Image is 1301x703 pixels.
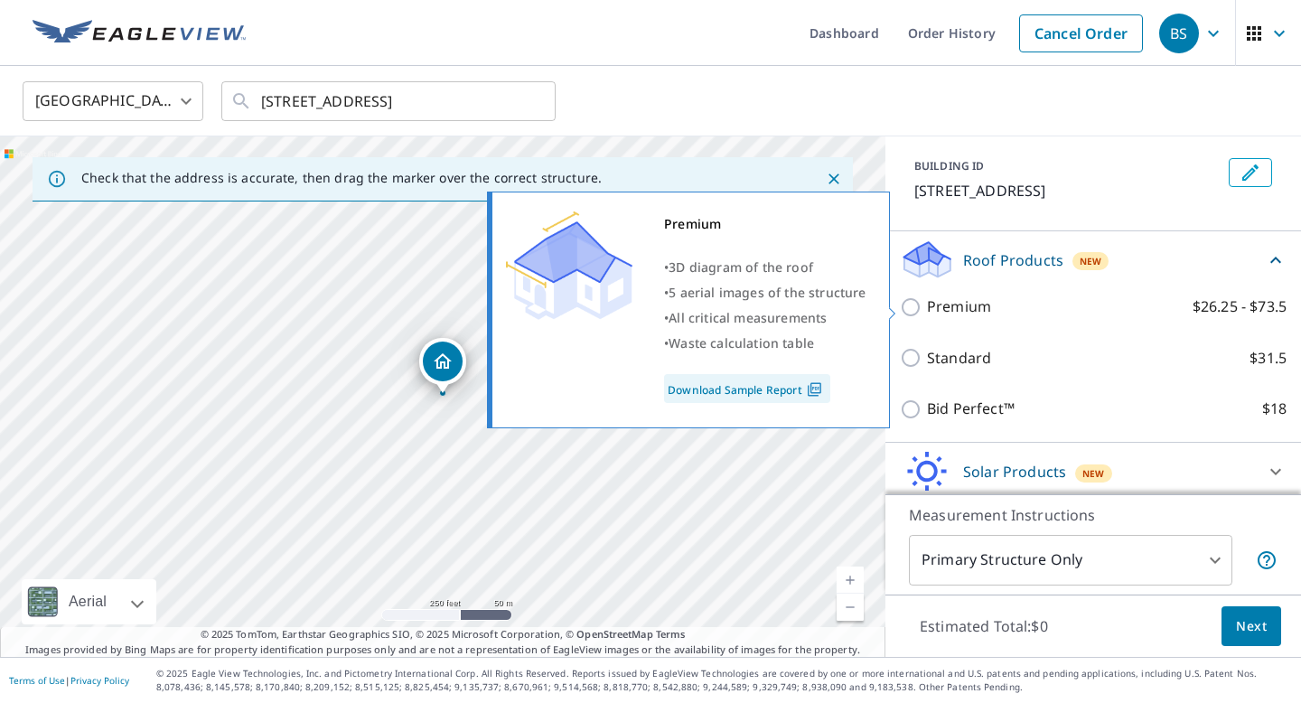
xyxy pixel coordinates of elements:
[909,535,1232,586] div: Primary Structure Only
[22,579,156,624] div: Aerial
[201,627,686,642] span: © 2025 TomTom, Earthstar Geographics SIO, © 2025 Microsoft Corporation, ©
[909,504,1278,526] p: Measurement Instructions
[1159,14,1199,53] div: BS
[900,239,1287,281] div: Roof ProductsNew
[1080,254,1102,268] span: New
[963,461,1066,483] p: Solar Products
[1236,615,1267,638] span: Next
[261,76,519,127] input: Search by address or latitude-longitude
[664,280,866,305] div: •
[822,167,846,191] button: Close
[656,627,686,641] a: Terms
[63,579,112,624] div: Aerial
[9,674,65,687] a: Terms of Use
[664,305,866,331] div: •
[664,331,866,356] div: •
[837,567,864,594] a: Current Level 17, Zoom In
[664,255,866,280] div: •
[33,20,246,47] img: EV Logo
[81,170,602,186] p: Check that the address is accurate, then drag the marker over the correct structure.
[927,347,991,370] p: Standard
[1221,606,1281,647] button: Next
[1262,398,1287,420] p: $18
[419,338,466,394] div: Dropped pin, building 1, Residential property, 267 N Glenview Ave Elmhurst, IL 60126
[1082,466,1105,481] span: New
[914,180,1221,202] p: [STREET_ADDRESS]
[23,76,203,127] div: [GEOGRAPHIC_DATA]
[927,398,1015,420] p: Bid Perfect™
[802,381,827,398] img: Pdf Icon
[156,667,1292,694] p: © 2025 Eagle View Technologies, Inc. and Pictometry International Corp. All Rights Reserved. Repo...
[914,158,984,173] p: BUILDING ID
[576,627,652,641] a: OpenStreetMap
[506,211,632,320] img: Premium
[669,258,813,276] span: 3D diagram of the roof
[669,309,827,326] span: All critical measurements
[669,284,866,301] span: 5 aerial images of the structure
[70,674,129,687] a: Privacy Policy
[905,606,1062,646] p: Estimated Total: $0
[900,450,1287,493] div: Solar ProductsNew
[963,249,1063,271] p: Roof Products
[1229,158,1272,187] button: Edit building 1
[664,211,866,237] div: Premium
[927,295,991,318] p: Premium
[1250,347,1287,370] p: $31.5
[664,374,830,403] a: Download Sample Report
[837,594,864,621] a: Current Level 17, Zoom Out
[669,334,814,351] span: Waste calculation table
[1193,295,1287,318] p: $26.25 - $73.5
[9,675,129,686] p: |
[1256,549,1278,571] span: Your report will include only the primary structure on the property. For example, a detached gara...
[1019,14,1143,52] a: Cancel Order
